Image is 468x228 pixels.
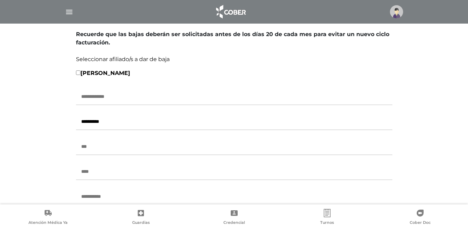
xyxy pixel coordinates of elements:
[94,209,187,227] a: Guardias
[76,55,392,64] p: Seleccionar afiliado/s a dar de baja
[76,70,80,75] input: [PERSON_NAME]
[76,31,389,46] strong: Recuerde que las bajas deberán ser solicitadas antes de los días 20 de cada mes para evitar un nu...
[281,209,374,227] a: Turnos
[390,5,403,18] img: profile-placeholder.svg
[320,220,334,226] span: Turnos
[65,8,74,16] img: Cober_menu-lines-white.svg
[76,69,130,77] label: [PERSON_NAME]
[1,209,94,227] a: Atención Médica Ya
[28,220,68,226] span: Atención Médica Ya
[187,209,280,227] a: Credencial
[212,3,249,20] img: logo_cober_home-white.png
[132,220,150,226] span: Guardias
[410,220,431,226] span: Cober Doc
[374,209,467,227] a: Cober Doc
[223,220,245,226] span: Credencial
